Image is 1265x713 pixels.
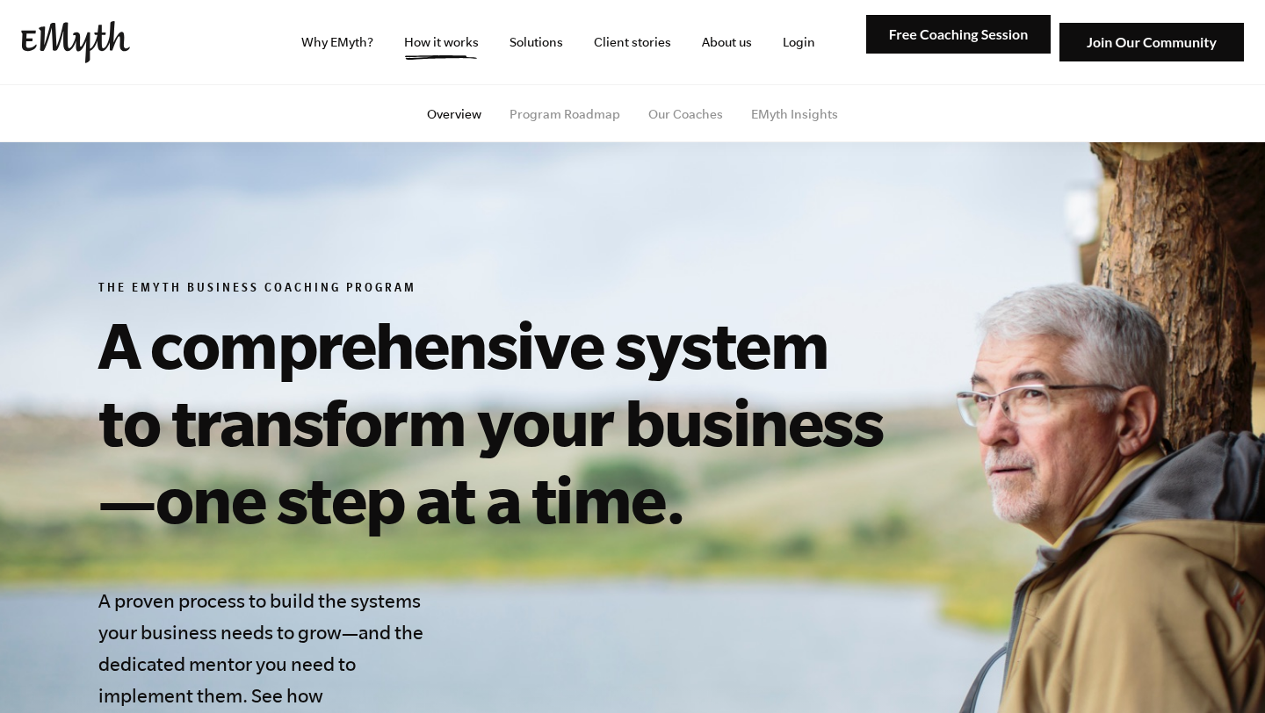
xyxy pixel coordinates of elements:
img: EMyth [21,21,130,63]
a: Our Coaches [648,107,723,121]
iframe: Chat Widget [1177,629,1265,713]
h1: A comprehensive system to transform your business—one step at a time. [98,306,900,537]
img: Free Coaching Session [866,15,1051,54]
img: Join Our Community [1059,23,1244,62]
a: EMyth Insights [751,107,838,121]
a: Program Roadmap [510,107,620,121]
h6: The EMyth Business Coaching Program [98,281,900,299]
a: Overview [427,107,481,121]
